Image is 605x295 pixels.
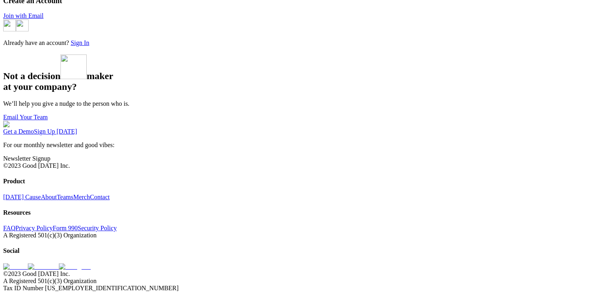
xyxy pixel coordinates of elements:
[28,263,59,270] img: Facebook
[59,263,91,270] img: Instagram
[3,178,602,185] h4: Product
[3,100,602,107] p: We’ll help you give a nudge to the person who is.
[3,270,602,278] div: ©2023 Good [DATE] Inc.
[73,194,90,200] a: Merch
[3,263,28,270] img: Twitter
[3,209,602,216] h4: Resources
[78,225,117,231] a: Security Policy
[3,142,602,149] p: For our monthly newsletter and good vibes:
[3,232,602,239] div: A Registered 501(c)(3) Organization
[3,39,69,46] span: Already have an account?
[41,194,57,200] a: About
[3,12,43,19] a: Join with Email
[34,128,77,135] a: Sign Up [DATE]
[53,225,78,231] a: Form 990
[3,225,16,231] a: FAQ
[3,278,602,285] div: A Registered 501(c)(3) Organization
[3,162,602,169] div: ©2023 Good [DATE] Inc.
[3,114,48,120] a: Email Your Team
[3,128,34,135] a: Get a Demo
[3,194,41,200] a: [DATE] Cause
[3,247,602,254] h4: Social
[3,121,39,128] img: GoodToday
[71,39,89,46] a: Sign In
[3,285,602,292] div: Tax ID Number [US_EMPLOYER_IDENTIFICATION_NUMBER]
[57,194,74,200] a: Teams
[90,194,110,200] a: Contact
[3,54,602,92] h2: Not a decision maker at your company?
[16,225,53,231] a: Privacy Policy
[3,155,51,162] a: Newsletter Signup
